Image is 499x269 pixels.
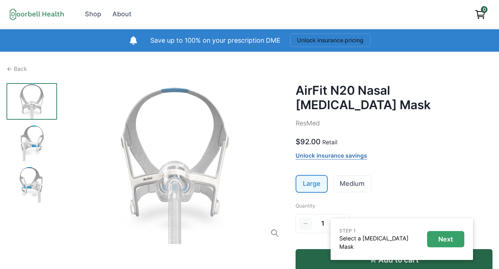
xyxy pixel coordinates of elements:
[7,83,57,120] img: 4pje1hkkxsob15gr7pq4alot8wd6
[85,9,101,19] div: Shop
[438,235,453,243] p: Next
[7,166,57,202] img: e30qe8t42dp7sm47fd0rwexrj60a
[339,235,409,251] a: Select a [MEDICAL_DATA] Mask
[471,6,489,22] a: View cart
[339,227,424,234] p: STEP 1
[290,34,370,47] button: Unlock insurance pricing
[150,36,280,46] p: Save up to 100% on your prescription DME
[14,65,27,73] p: Back
[112,9,132,19] div: About
[296,119,492,128] p: ResMed
[80,6,106,22] a: Shop
[299,217,312,230] button: Decrement
[296,152,367,159] a: Unlock insurance savings
[296,176,327,192] a: Large
[7,124,57,161] img: bx9on80t00csfiuubigl7hh1hicn
[108,6,137,22] a: About
[333,217,346,230] button: Increment
[296,202,492,209] p: Quantity
[296,83,492,112] h2: AirFit N20 Nasal [MEDICAL_DATA] Mask
[296,136,321,147] p: $92.00
[481,6,487,13] span: 0
[427,231,464,247] button: Next
[334,176,371,192] a: Medium
[322,138,337,147] p: Retail
[321,219,324,229] span: 1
